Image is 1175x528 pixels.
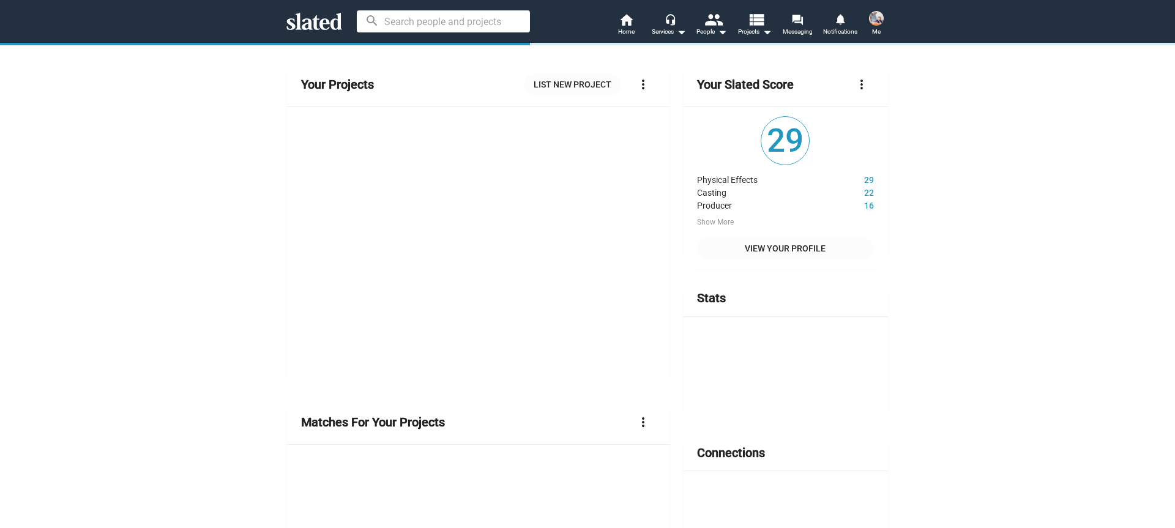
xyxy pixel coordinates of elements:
[828,185,874,198] dd: 22
[696,24,727,39] div: People
[791,13,803,25] mat-icon: forum
[301,76,374,93] mat-card-title: Your Projects
[872,24,881,39] span: Me
[733,12,776,39] button: Projects
[761,117,809,165] span: 29
[823,24,857,39] span: Notifications
[697,172,828,185] dt: Physical Effects
[707,237,864,259] span: View Your Profile
[776,12,819,39] a: Messaging
[759,24,774,39] mat-icon: arrow_drop_down
[647,12,690,39] button: Services
[619,12,633,27] mat-icon: home
[652,24,686,39] div: Services
[605,12,647,39] a: Home
[674,24,688,39] mat-icon: arrow_drop_down
[697,185,828,198] dt: Casting
[697,290,726,307] mat-card-title: Stats
[828,198,874,210] dd: 16
[697,445,765,461] mat-card-title: Connections
[636,415,651,429] mat-icon: more_vert
[828,172,874,185] dd: 29
[697,76,794,93] mat-card-title: Your Slated Score
[665,13,676,24] mat-icon: headset_mic
[738,24,772,39] span: Projects
[534,73,611,95] span: List New Project
[704,10,722,28] mat-icon: people
[715,24,729,39] mat-icon: arrow_drop_down
[697,237,874,259] a: View Your Profile
[357,10,530,32] input: Search people and projects
[747,10,765,28] mat-icon: view_list
[819,12,862,39] a: Notifications
[301,414,445,431] mat-card-title: Matches For Your Projects
[862,9,891,40] button: Nathan ThomasMe
[854,77,869,92] mat-icon: more_vert
[697,198,828,210] dt: Producer
[697,218,734,228] button: Show More
[783,24,813,39] span: Messaging
[869,11,884,26] img: Nathan Thomas
[690,12,733,39] button: People
[636,77,651,92] mat-icon: more_vert
[524,73,621,95] a: List New Project
[834,13,846,24] mat-icon: notifications
[618,24,635,39] span: Home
